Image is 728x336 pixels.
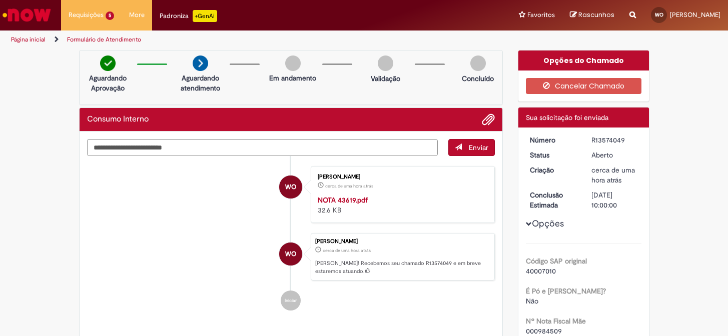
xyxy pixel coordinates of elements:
span: Requisições [69,10,104,20]
div: [PERSON_NAME] [318,174,484,180]
img: img-circle-grey.png [470,55,486,71]
div: Walter Oliveira [279,242,302,265]
span: cerca de uma hora atrás [323,247,371,253]
div: Walter Oliveira [279,175,302,198]
img: ServiceNow [1,5,53,25]
time: 28/09/2025 15:37:35 [591,165,635,184]
dt: Número [522,135,584,145]
a: Rascunhos [570,10,614,20]
span: Enviar [469,143,488,152]
p: Concluído [462,73,494,83]
p: [PERSON_NAME]! Recebemos seu chamado R13574049 e em breve estaremos atuando. [315,259,489,275]
img: check-circle-green.png [100,55,116,71]
img: arrow-next.png [193,55,208,71]
a: NOTA 43619.pdf [318,195,368,204]
button: Enviar [448,139,495,156]
dt: Conclusão Estimada [522,190,584,210]
span: Sua solicitação foi enviada [526,113,608,122]
p: +GenAi [193,10,217,22]
ul: Trilhas de página [8,30,478,49]
div: Opções do Chamado [518,50,649,70]
b: Nº Nota Fiscal Mãe [526,316,586,325]
h2: Consumo Interno Histórico de tíquete [87,115,149,124]
b: Código SAP original [526,256,587,265]
p: Em andamento [269,73,316,83]
dt: Criação [522,165,584,175]
time: 28/09/2025 15:37:10 [325,183,373,189]
div: Padroniza [160,10,217,22]
span: Não [526,296,538,305]
a: Formulário de Atendimento [67,35,141,43]
span: cerca de uma hora atrás [325,183,373,189]
div: 32.6 KB [318,195,484,215]
span: Rascunhos [578,10,614,19]
b: É Pó e [PERSON_NAME]? [526,286,606,295]
div: [DATE] 10:00:00 [591,190,638,210]
span: WO [285,175,296,199]
img: img-circle-grey.png [378,55,393,71]
span: WO [285,242,296,266]
textarea: Digite sua mensagem aqui... [87,139,438,156]
dt: Status [522,150,584,160]
ul: Histórico de tíquete [87,156,495,321]
span: 5 [106,11,114,20]
span: [PERSON_NAME] [670,10,720,19]
span: cerca de uma hora atrás [591,165,635,184]
p: Aguardando Aprovação [84,73,132,93]
p: Validação [371,73,400,83]
button: Cancelar Chamado [526,78,641,94]
span: WO [655,11,663,18]
span: Favoritos [527,10,555,20]
button: Adicionar anexos [482,113,495,126]
li: Walter Oliveira [87,233,495,281]
a: Página inicial [11,35,46,43]
div: R13574049 [591,135,638,145]
div: 28/09/2025 15:37:35 [591,165,638,185]
span: More [129,10,145,20]
span: 000984509 [526,326,562,335]
p: Aguardando atendimento [176,73,225,93]
span: 40007010 [526,266,556,275]
div: [PERSON_NAME] [315,238,489,244]
div: Aberto [591,150,638,160]
img: img-circle-grey.png [285,55,301,71]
